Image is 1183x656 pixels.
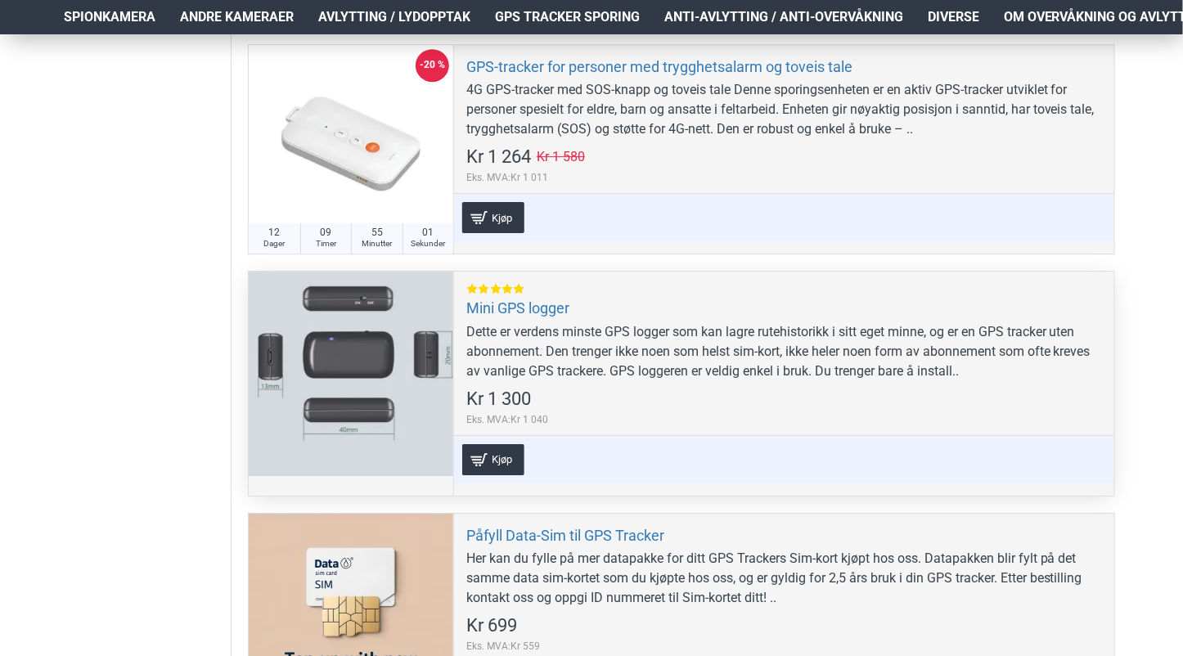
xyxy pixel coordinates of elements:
[249,272,453,476] a: Mini GPS logger Mini GPS logger
[466,390,531,408] span: Kr 1 300
[466,617,517,635] span: Kr 699
[466,549,1102,608] div: Her kan du fylle på mer datapakke for ditt GPS Trackers Sim-kort kjøpt hos oss. Datapakken blir f...
[488,213,516,223] span: Kjøp
[466,322,1102,381] div: Dette er verdens minste GPS logger som kan lagre rutehistorikk i sitt eget minne, og er en GPS tr...
[664,7,903,27] span: Anti-avlytting / Anti-overvåkning
[180,7,294,27] span: Andre kameraer
[249,45,453,249] a: GPS-tracker for personer med trygghetsalarm og toveis tale
[64,7,155,27] span: Spionkamera
[488,454,516,465] span: Kjøp
[466,57,852,76] a: GPS-tracker for personer med trygghetsalarm og toveis tale
[537,151,585,164] span: Kr 1 580
[928,7,979,27] span: Diverse
[466,299,569,317] a: Mini GPS logger
[466,639,540,654] span: Eks. MVA:Kr 559
[495,7,640,27] span: GPS Tracker Sporing
[466,80,1102,139] div: 4G GPS-tracker med SOS-knapp og toveis tale Denne sporingsenheten er en aktiv GPS-tracker utvikle...
[466,526,664,545] a: Påfyll Data-Sim til GPS Tracker
[466,412,548,427] span: Eks. MVA:Kr 1 040
[466,148,531,166] span: Kr 1 264
[466,170,585,185] span: Eks. MVA:Kr 1 011
[318,7,470,27] span: Avlytting / Lydopptak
